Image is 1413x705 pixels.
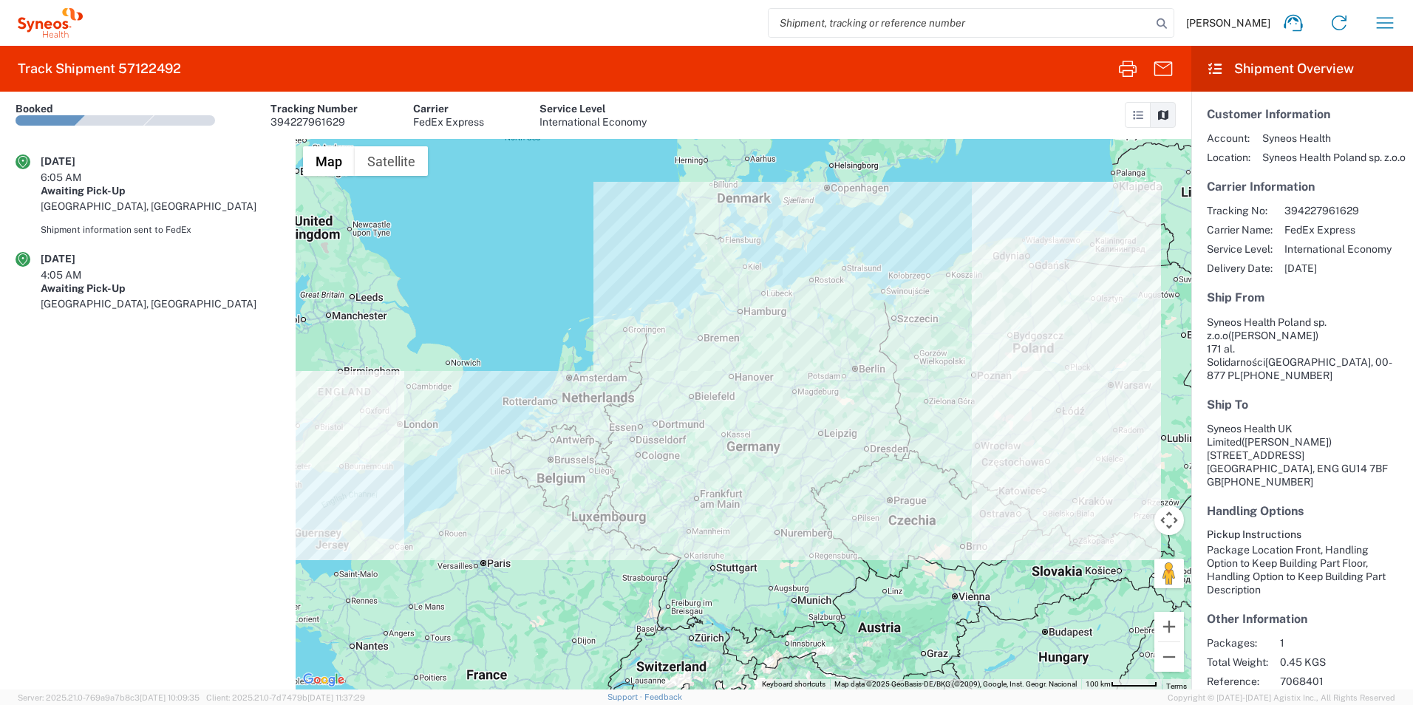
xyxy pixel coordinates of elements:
[41,200,280,213] div: [GEOGRAPHIC_DATA], [GEOGRAPHIC_DATA]
[1221,476,1313,488] span: [PHONE_NUMBER]
[1207,151,1250,164] span: Location:
[1262,132,1406,145] span: Syneos Health
[1207,262,1273,275] span: Delivery Date:
[1284,242,1392,256] span: International Economy
[762,679,825,689] button: Keyboard shortcuts
[1207,204,1273,217] span: Tracking No:
[299,670,348,689] img: Google
[1207,223,1273,236] span: Carrier Name:
[1186,16,1270,30] span: [PERSON_NAME]
[41,282,280,295] div: Awaiting Pick-Up
[1240,369,1332,381] span: [PHONE_NUMBER]
[539,115,647,129] div: International Economy
[607,692,644,701] a: Support
[1280,636,1364,650] span: 1
[1284,223,1392,236] span: FedEx Express
[1262,151,1406,164] span: Syneos Health Poland sp. z.o.o
[1280,655,1364,669] span: 0.45 KGS
[1207,132,1250,145] span: Account:
[1154,505,1184,535] button: Map camera controls
[1086,680,1111,688] span: 100 km
[1284,262,1392,275] span: [DATE]
[355,146,428,176] button: Show satellite imagery
[206,693,365,702] span: Client: 2025.21.0-7d7479b
[1207,290,1397,304] h5: Ship From
[1284,204,1392,217] span: 394227961629
[1191,46,1413,92] header: Shipment Overview
[1228,330,1318,341] span: ([PERSON_NAME])
[1207,316,1397,382] address: [GEOGRAPHIC_DATA], 00-877 PL
[1207,180,1397,194] h5: Carrier Information
[307,693,365,702] span: [DATE] 11:37:29
[1207,343,1265,368] span: 171 al. Solidarności
[413,102,484,115] div: Carrier
[16,102,53,115] div: Booked
[41,268,115,282] div: 4:05 AM
[1207,528,1397,541] h6: Pickup Instructions
[1154,642,1184,672] button: Zoom out
[41,184,280,197] div: Awaiting Pick-Up
[769,9,1151,37] input: Shipment, tracking or reference number
[413,115,484,129] div: FedEx Express
[539,102,647,115] div: Service Level
[299,670,348,689] a: Open this area in Google Maps (opens a new window)
[41,223,280,236] div: Shipment information sent to FedEx
[1207,504,1397,518] h5: Handling Options
[1207,655,1268,669] span: Total Weight:
[18,60,181,78] h2: Track Shipment 57122492
[1154,612,1184,641] button: Zoom in
[1280,675,1364,688] span: 7068401
[644,692,682,701] a: Feedback
[1168,691,1395,704] span: Copyright © [DATE]-[DATE] Agistix Inc., All Rights Reserved
[1207,612,1397,626] h5: Other Information
[41,297,280,310] div: [GEOGRAPHIC_DATA], [GEOGRAPHIC_DATA]
[140,693,200,702] span: [DATE] 10:09:35
[1207,398,1397,412] h5: Ship To
[834,680,1077,688] span: Map data ©2025 GeoBasis-DE/BKG (©2009), Google, Inst. Geogr. Nacional
[270,102,358,115] div: Tracking Number
[18,693,200,702] span: Server: 2025.21.0-769a9a7b8c3
[41,154,115,168] div: [DATE]
[1242,436,1332,448] span: ([PERSON_NAME])
[1154,559,1184,588] button: Drag Pegman onto the map to open Street View
[1207,422,1397,488] address: [GEOGRAPHIC_DATA], ENG GU14 7BF GB
[1207,316,1327,341] span: Syneos Health Poland sp. z.o.o
[1207,423,1332,461] span: Syneos Health UK Limited [STREET_ADDRESS]
[1081,679,1162,689] button: Map Scale: 100 km per 59 pixels
[41,252,115,265] div: [DATE]
[1166,682,1187,690] a: Terms
[270,115,358,129] div: 394227961629
[1207,675,1268,688] span: Reference:
[41,171,115,184] div: 6:05 AM
[1207,636,1268,650] span: Packages:
[1207,543,1397,596] div: Package Location Front, Handling Option to Keep Building Part Floor, Handling Option to Keep Buil...
[303,146,355,176] button: Show street map
[1207,242,1273,256] span: Service Level:
[1207,107,1397,121] h5: Customer Information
